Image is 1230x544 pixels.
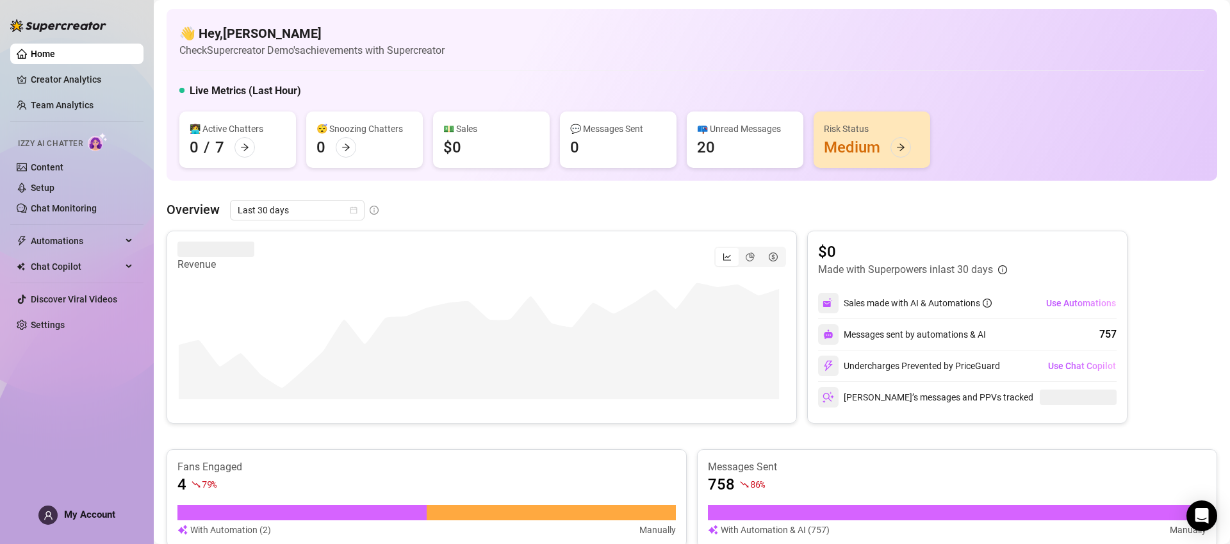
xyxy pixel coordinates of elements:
article: 758 [708,474,735,495]
article: With Automation & AI (757) [721,523,830,537]
button: Use Chat Copilot [1047,356,1117,376]
article: Revenue [177,257,254,272]
span: Use Automations [1046,298,1116,308]
a: Setup [31,183,54,193]
span: 86 % [750,478,765,490]
div: 0 [570,137,579,158]
div: 757 [1099,327,1117,342]
span: arrow-right [896,143,905,152]
span: pie-chart [746,252,755,261]
span: calendar [350,206,357,214]
a: Content [31,162,63,172]
img: svg%3e [708,523,718,537]
div: 20 [697,137,715,158]
span: info-circle [998,265,1007,274]
span: info-circle [370,206,379,215]
article: With Automation (2) [190,523,271,537]
div: 📪 Unread Messages [697,122,793,136]
span: fall [192,480,201,489]
article: Made with Superpowers in last 30 days [818,262,993,277]
article: Manually [1170,523,1206,537]
a: Team Analytics [31,100,94,110]
span: Automations [31,231,122,251]
span: Use Chat Copilot [1048,361,1116,371]
div: 😴 Snoozing Chatters [316,122,413,136]
div: 💵 Sales [443,122,539,136]
div: Open Intercom Messenger [1186,500,1217,531]
img: AI Chatter [88,133,108,151]
span: thunderbolt [17,236,27,246]
span: user [44,511,53,520]
span: info-circle [983,299,992,308]
div: [PERSON_NAME]’s messages and PPVs tracked [818,387,1033,408]
a: Chat Monitoring [31,203,97,213]
img: svg%3e [823,297,834,309]
div: Undercharges Prevented by PriceGuard [818,356,1000,376]
article: 4 [177,474,186,495]
span: Izzy AI Chatter [18,138,83,150]
img: svg%3e [823,392,834,403]
article: Manually [639,523,676,537]
div: 👩‍💻 Active Chatters [190,122,286,136]
div: 7 [215,137,224,158]
img: svg%3e [823,329,833,340]
article: Fans Engaged [177,460,676,474]
h4: 👋 Hey, [PERSON_NAME] [179,24,445,42]
span: arrow-right [341,143,350,152]
div: Sales made with AI & Automations [844,296,992,310]
div: $0 [443,137,461,158]
span: 79 % [202,478,217,490]
article: Check Supercreator Demo's achievements with Supercreator [179,42,445,58]
article: Messages Sent [708,460,1206,474]
span: arrow-right [240,143,249,152]
img: svg%3e [823,360,834,372]
img: Chat Copilot [17,262,25,271]
div: Risk Status [824,122,920,136]
a: Home [31,49,55,59]
h5: Live Metrics (Last Hour) [190,83,301,99]
span: line-chart [723,252,732,261]
div: 0 [190,137,199,158]
a: Creator Analytics [31,69,133,90]
div: 0 [316,137,325,158]
a: Settings [31,320,65,330]
span: dollar-circle [769,252,778,261]
span: Chat Copilot [31,256,122,277]
div: 💬 Messages Sent [570,122,666,136]
article: Overview [167,200,220,219]
div: segmented control [714,247,786,267]
span: My Account [64,509,115,520]
button: Use Automations [1045,293,1117,313]
div: Messages sent by automations & AI [818,324,986,345]
span: fall [740,480,749,489]
img: logo-BBDzfeDw.svg [10,19,106,32]
article: $0 [818,242,1007,262]
a: Discover Viral Videos [31,294,117,304]
span: Last 30 days [238,201,357,220]
img: svg%3e [177,523,188,537]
